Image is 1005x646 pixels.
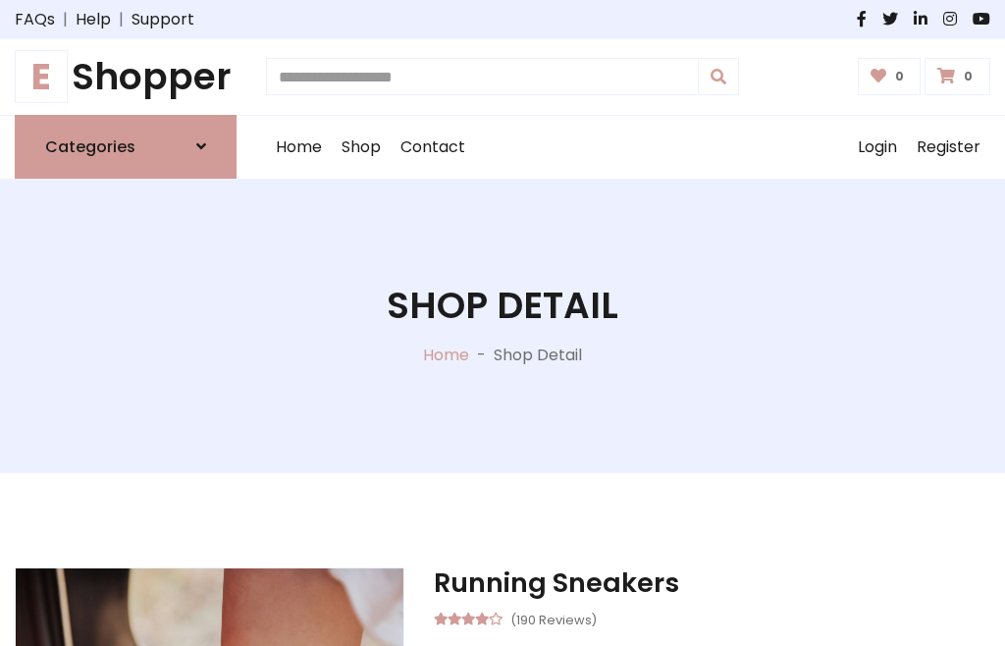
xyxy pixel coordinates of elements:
[55,8,76,31] span: |
[266,116,332,179] a: Home
[391,116,475,179] a: Contact
[890,68,909,85] span: 0
[925,58,990,95] a: 0
[469,344,494,367] p: -
[15,55,237,99] h1: Shopper
[132,8,194,31] a: Support
[45,137,135,156] h6: Categories
[332,116,391,179] a: Shop
[15,8,55,31] a: FAQs
[907,116,990,179] a: Register
[494,344,582,367] p: Shop Detail
[15,50,68,103] span: E
[76,8,111,31] a: Help
[387,284,618,328] h1: Shop Detail
[434,567,990,599] h3: Running Sneakers
[959,68,978,85] span: 0
[15,55,237,99] a: EShopper
[510,607,597,630] small: (190 Reviews)
[423,344,469,366] a: Home
[15,115,237,179] a: Categories
[858,58,922,95] a: 0
[848,116,907,179] a: Login
[111,8,132,31] span: |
